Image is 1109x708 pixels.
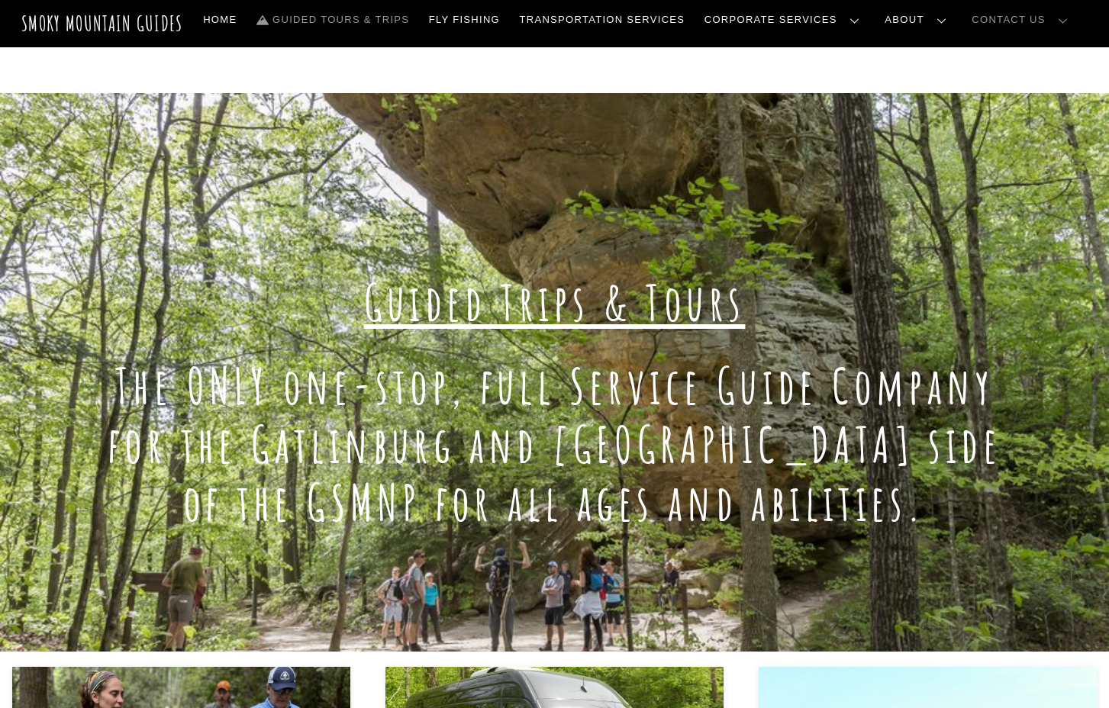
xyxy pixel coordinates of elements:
[250,4,415,36] a: Guided Tours & Trips
[698,4,872,36] a: Corporate Services
[879,4,959,36] a: About
[966,4,1080,36] a: Contact Us
[197,4,243,36] a: Home
[514,4,691,36] a: Transportation Services
[364,272,746,333] span: Guided Trips & Tours
[98,357,1011,533] h1: The ONLY one-stop, full Service Guide Company for the Gatlinburg and [GEOGRAPHIC_DATA] side of th...
[423,4,506,36] a: Fly Fishing
[21,11,183,36] a: Smoky Mountain Guides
